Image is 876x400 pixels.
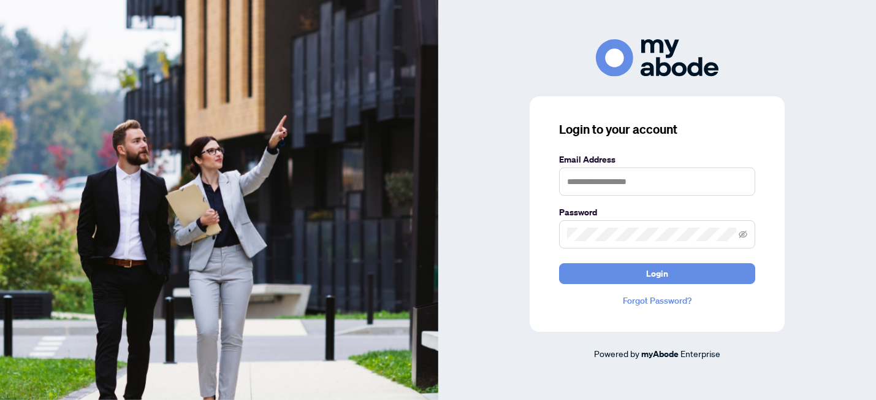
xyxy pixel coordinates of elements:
[739,230,747,239] span: eye-invisible
[559,153,755,166] label: Email Address
[559,263,755,284] button: Login
[559,206,755,219] label: Password
[641,347,679,361] a: myAbode
[559,121,755,138] h3: Login to your account
[680,348,720,359] span: Enterprise
[646,264,668,283] span: Login
[596,39,718,77] img: ma-logo
[559,294,755,307] a: Forgot Password?
[594,348,639,359] span: Powered by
